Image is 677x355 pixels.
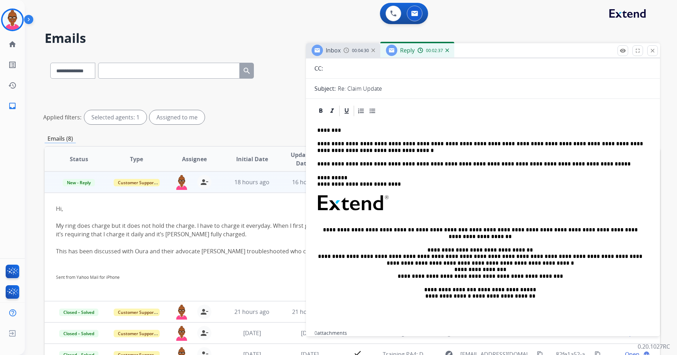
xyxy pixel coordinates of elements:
[314,329,317,336] span: 0
[314,84,336,93] p: Subject:
[287,151,319,168] span: Updated Date
[59,330,98,337] span: Closed – Solved
[200,308,209,316] mat-icon: person_remove
[292,308,327,316] span: 21 hours ago
[56,204,533,289] div: Hi,
[327,106,337,116] div: Italic
[426,48,443,53] span: 00:02:37
[8,102,17,110] mat-icon: inbox
[59,309,98,316] span: Closed – Solved
[8,81,17,90] mat-icon: history
[56,274,120,280] a: Sent from Yahoo Mail for iPhone
[620,47,626,54] mat-icon: remove_red_eye
[301,329,319,337] span: [DATE]
[326,46,341,54] span: Inbox
[649,47,656,54] mat-icon: close
[114,309,160,316] span: Customer Support
[45,134,76,143] p: Emails (8)
[236,155,268,163] span: Initial Date
[314,329,347,337] div: attachments
[182,155,207,163] span: Assignee
[367,106,378,116] div: Bullet List
[8,61,17,69] mat-icon: list_alt
[638,342,670,351] p: 0.20.1027RC
[8,40,17,49] mat-icon: home
[200,178,209,186] mat-icon: person_remove
[234,178,269,186] span: 18 hours ago
[84,110,147,124] div: Selected agents: 1
[45,31,660,45] h2: Emails
[243,329,261,337] span: [DATE]
[315,106,326,116] div: Bold
[56,247,533,289] div: This has been discussed with Oura and their advocate [PERSON_NAME] troubleshooted who confirmed t...
[114,330,160,337] span: Customer Support
[635,47,641,54] mat-icon: fullscreen
[338,84,382,93] p: Re: Claim Update
[356,106,366,116] div: Ordered List
[200,329,209,337] mat-icon: person_remove
[130,155,143,163] span: Type
[2,10,22,30] img: avatar
[43,113,81,122] p: Applied filters:
[314,64,323,73] p: CC:
[341,106,352,116] div: Underline
[149,110,205,124] div: Assigned to me
[70,155,88,163] span: Status
[292,178,327,186] span: 16 hours ago
[114,179,160,186] span: Customer Support
[234,308,269,316] span: 21 hours ago
[175,305,189,320] img: agent-avatar
[243,67,251,75] mat-icon: search
[400,46,415,54] span: Reply
[352,48,369,53] span: 00:04:30
[63,179,95,186] span: New - Reply
[56,221,533,238] div: My ring does charge but it does not hold the charge. I have to charge it everyday. When I first g...
[175,175,189,190] img: agent-avatar
[175,326,189,341] img: agent-avatar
